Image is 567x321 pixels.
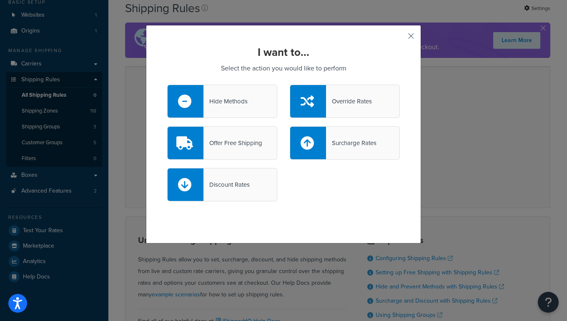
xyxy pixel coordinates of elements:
[203,137,262,149] div: Offer Free Shipping
[203,95,248,107] div: Hide Methods
[203,179,250,191] div: Discount Rates
[167,63,400,74] p: Select the action you would like to perform
[326,137,376,149] div: Surcharge Rates
[326,95,372,107] div: Override Rates
[258,44,309,60] strong: I want to...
